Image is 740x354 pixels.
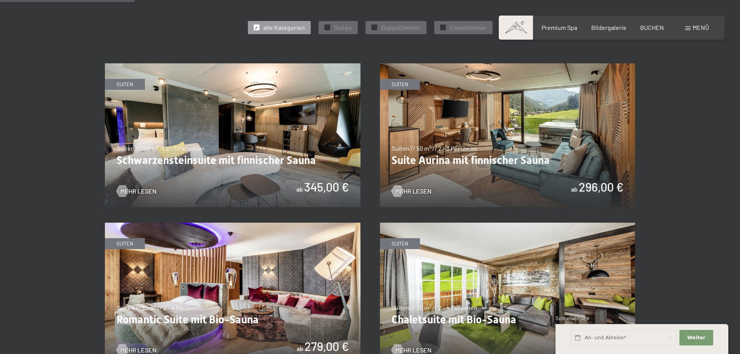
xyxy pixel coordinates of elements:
span: Weiter [687,334,705,341]
span: ✓ [255,25,258,30]
img: Schwarzensteinsuite mit finnischer Sauna [105,63,360,207]
span: Einzelzimmer [450,23,487,32]
a: Bildergalerie [591,24,627,31]
span: Doppelzimmer [381,23,421,32]
span: Menü [693,24,709,31]
a: Mehr Lesen [117,187,157,195]
span: ✓ [441,25,444,30]
span: Schnellanfrage [555,315,589,321]
a: Schwarzensteinsuite mit finnischer Sauna [105,64,360,68]
span: ✓ [373,25,376,30]
a: Suite Aurina mit finnischer Sauna [380,64,636,68]
span: ✓ [326,25,329,30]
a: Mehr Lesen [392,187,432,195]
span: alle Kategorien [263,23,305,32]
span: Mehr Lesen [120,187,157,195]
span: Mehr Lesen [395,187,432,195]
a: Chaletsuite mit Bio-Sauna [380,223,636,228]
a: BUCHEN [640,24,664,31]
img: Suite Aurina mit finnischer Sauna [380,63,636,207]
span: Suiten [334,23,352,32]
a: Romantic Suite mit Bio-Sauna [105,223,360,228]
a: Premium Spa [542,24,577,31]
button: Weiter [679,330,713,346]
